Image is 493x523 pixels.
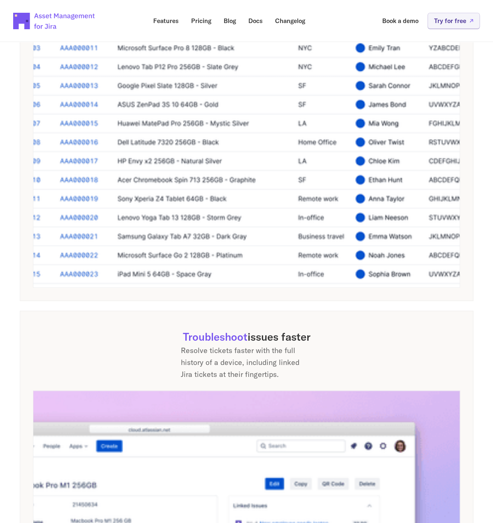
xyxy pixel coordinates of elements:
[153,18,179,24] p: Features
[434,18,466,24] p: Try for free
[191,18,211,24] p: Pricing
[248,330,311,344] span: issues faster
[181,345,313,380] p: Resolve tickets faster with the full history of a device, including linked Jira tickets at their ...
[185,13,217,29] a: Pricing
[248,18,263,24] p: Docs
[147,13,185,29] a: Features
[33,330,460,343] h3: Troubleshoot
[428,13,480,29] a: Try for free
[376,13,424,29] a: Book a demo
[382,18,418,24] p: Book a demo
[224,18,236,24] p: Blog
[269,13,311,29] a: Changelog
[243,13,269,29] a: Docs
[218,13,242,29] a: Blog
[275,18,305,24] p: Changelog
